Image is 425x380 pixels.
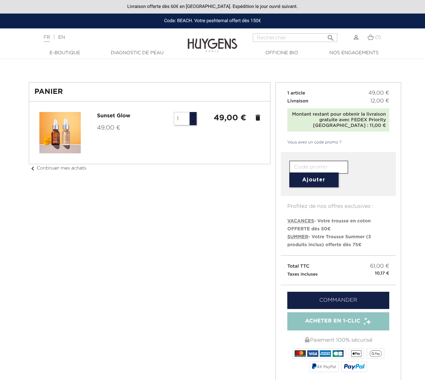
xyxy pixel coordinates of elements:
[287,334,389,347] div: Paiement 100% sécurisé
[287,235,371,247] span: - Votre Trousse Summer (3 produits inclus) offerte dès 75€
[321,50,387,57] a: Nos engagements
[34,88,265,96] h1: Panier
[40,33,172,41] div: |
[289,161,348,174] input: Code promo
[287,219,371,231] span: - Votre trousse en coton OFFERTE dès 50€
[214,114,246,122] strong: 49,00 €
[291,112,386,128] div: Montant restant pour obtenir la livraison gratuite avec FEDEX Priority [GEOGRAPHIC_DATA] : 11,00 €
[29,165,37,172] i: chevron_left
[305,337,309,342] img: Paiement 100% sécurisé
[325,31,337,40] button: 
[375,270,389,277] small: 10,17 €
[287,219,314,223] span: VACANCES
[287,292,389,309] a: Commander
[97,113,130,119] a: Sunset Glow
[287,235,308,239] span: SUMMER
[320,350,331,357] img: AMEX
[295,350,306,357] img: MASTERCARD
[368,89,389,97] span: 49,00 €
[351,350,361,357] img: apple_pay
[29,166,86,171] a: chevron_leftContinuer mes achats
[32,50,98,57] a: E-Boutique
[44,35,50,42] a: FR
[254,114,262,122] a: delete
[287,91,305,95] span: 1 article
[327,32,335,40] i: 
[369,350,382,357] img: google_pay
[375,35,381,40] span: (1)
[287,272,318,277] small: Taxes incluses
[97,125,120,131] span: 49,00 €
[39,112,81,153] img: Sunset Glow
[287,264,309,269] span: Total TTC
[249,50,315,57] a: Officine Bio
[317,364,336,369] span: 4X PayPal
[289,172,339,187] button: Ajouter
[104,50,170,57] a: Diagnostic de peau
[370,262,389,270] span: 61,00 €
[333,350,344,357] img: CB_NATIONALE
[287,99,308,103] span: Livraison
[253,33,337,42] input: Rechercher
[281,139,342,145] a: Vous avez un code promo ?
[307,350,318,357] img: VISA
[281,196,396,210] p: Profitez de nos offres exclusives :
[58,35,65,40] a: EN
[367,35,381,40] a: (1)
[188,28,237,53] img: Huygens
[370,97,389,105] span: 12,00 €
